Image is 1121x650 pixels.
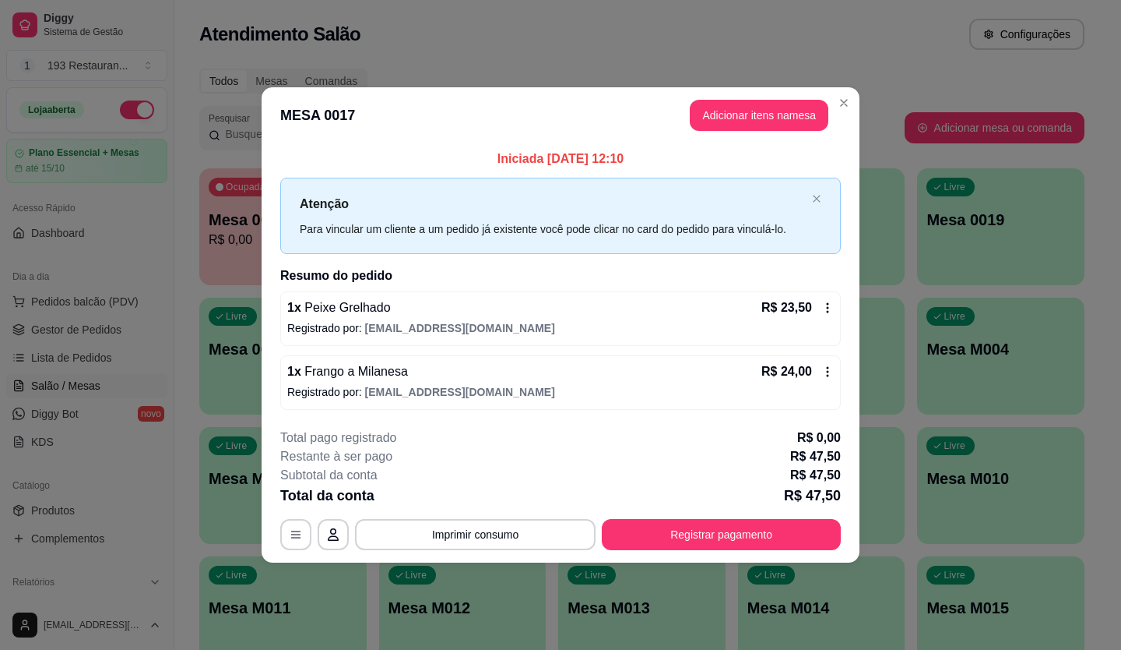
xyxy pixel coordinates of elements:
p: 1 x [287,362,408,381]
p: R$ 24,00 [761,362,812,381]
p: Subtotal da conta [280,466,378,485]
button: Adicionar itens namesa [690,100,828,131]
p: R$ 47,50 [790,466,841,485]
span: close [812,194,821,203]
p: Registrado por: [287,384,834,400]
button: Imprimir consumo [355,519,596,550]
button: close [812,194,821,204]
p: Atenção [300,194,806,214]
div: Para vincular um cliente a um pedido já existente você pode clicar no card do pedido para vinculá... [300,221,806,238]
button: Close [831,90,856,115]
p: Total pago registrado [280,429,396,447]
p: R$ 0,00 [797,429,841,447]
p: R$ 47,50 [790,447,841,466]
button: Registrar pagamento [602,519,841,550]
p: Total da conta [280,485,374,507]
p: Registrado por: [287,320,834,336]
span: Peixe Grelhado [301,301,391,314]
span: Frango a Milanesa [301,365,408,378]
p: Restante à ser pago [280,447,392,466]
header: MESA 0017 [262,87,859,143]
p: Iniciada [DATE] 12:10 [280,150,841,168]
p: 1 x [287,299,391,317]
span: [EMAIL_ADDRESS][DOMAIN_NAME] [365,322,555,334]
p: R$ 23,50 [761,299,812,317]
h2: Resumo do pedido [280,267,841,285]
span: [EMAIL_ADDRESS][DOMAIN_NAME] [365,386,555,398]
p: R$ 47,50 [784,485,841,507]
